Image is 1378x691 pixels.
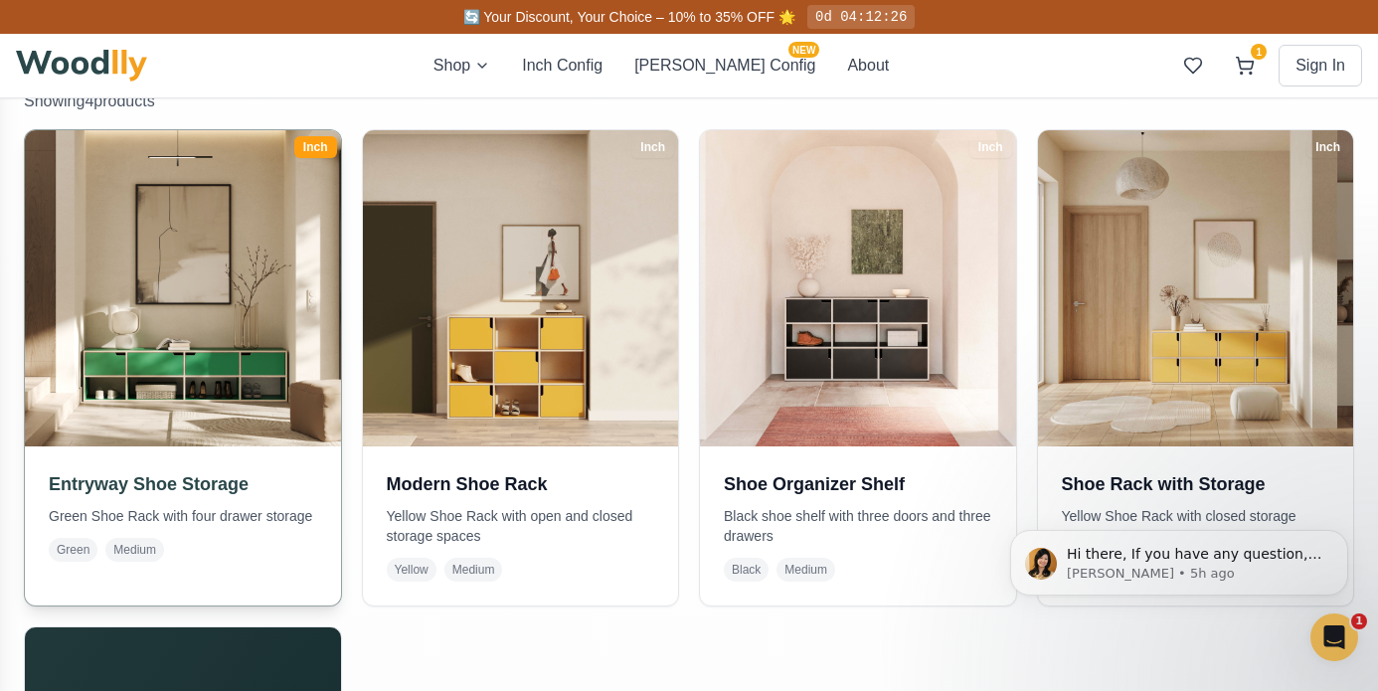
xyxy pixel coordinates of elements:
iframe: Intercom notifications message [980,488,1378,637]
p: Green Shoe Rack with four drawer storage [49,506,317,526]
img: Shoe Rack with Storage [1038,130,1354,446]
span: Black [724,558,769,582]
span: Green [49,538,97,562]
img: Shoe Organizer Shelf [700,130,1016,446]
span: NEW [788,42,819,58]
span: Medium [105,538,164,562]
img: Entryway Shoe Storage [17,122,348,453]
div: 0d 04:12:26 [807,5,915,29]
span: 1 [1251,44,1267,60]
button: Inch Config [522,54,603,78]
div: Inch [969,136,1012,158]
button: About [847,54,889,78]
iframe: Intercom live chat [1310,613,1358,661]
button: [PERSON_NAME] ConfigNEW [634,54,815,78]
span: 🔄 Your Discount, Your Choice – 10% to 35% OFF 🌟 [463,9,795,25]
button: Sign In [1279,45,1362,86]
p: Black shoe shelf with three doors and three drawers [724,506,992,546]
p: Showing 4 product s [24,89,1354,113]
h3: Shoe Organizer Shelf [724,470,992,498]
button: Shop [433,54,490,78]
h3: Entryway Shoe Storage [49,470,317,498]
p: Yellow Shoe Rack with open and closed storage spaces [387,506,655,546]
div: Inch [1306,136,1349,158]
img: Woodlly [16,50,147,82]
button: 1 [1227,48,1263,84]
span: Medium [776,558,835,582]
h3: Modern Shoe Rack [387,470,655,498]
span: Medium [444,558,503,582]
img: Modern Shoe Rack [363,130,679,446]
div: Inch [294,136,337,158]
span: Yellow [387,558,436,582]
span: 1 [1351,613,1367,629]
div: Inch [631,136,674,158]
h3: Shoe Rack with Storage [1062,470,1330,498]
